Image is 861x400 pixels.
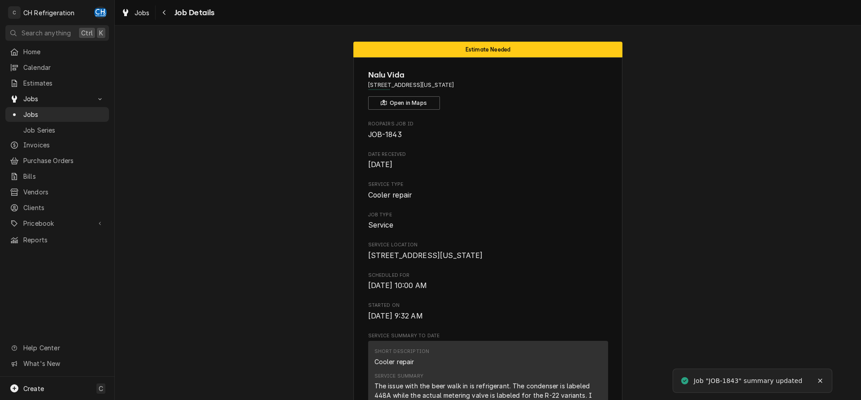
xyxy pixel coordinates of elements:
[368,159,608,170] span: Date Received
[368,151,608,170] div: Date Received
[5,216,109,231] a: Go to Pricebook
[368,302,608,321] div: Started On
[5,200,109,215] a: Clients
[368,302,608,309] span: Started On
[694,376,802,386] div: Job "JOB-1843" summary updated
[23,94,91,103] span: Jobs
[94,6,107,19] div: CH
[368,69,608,81] span: Name
[368,332,608,340] span: Service Summary To Date
[23,385,44,392] span: Create
[368,120,608,140] div: Roopairs Job ID
[353,42,622,57] div: Status
[465,47,510,52] span: Estimate Needed
[5,232,109,247] a: Reports
[23,343,104,353] span: Help Center
[374,373,423,380] div: Service Summary
[368,160,393,169] span: [DATE]
[368,211,608,231] div: Job Type
[368,220,608,231] span: Job Type
[23,110,104,119] span: Jobs
[368,211,608,219] span: Job Type
[81,28,93,38] span: Ctrl
[5,44,109,59] a: Home
[368,251,483,260] span: [STREET_ADDRESS][US_STATE]
[23,125,104,135] span: Job Series
[22,28,71,38] span: Search anything
[23,63,104,72] span: Calendar
[368,96,440,110] button: Open in Maps
[99,384,103,393] span: C
[23,156,104,165] span: Purchase Orders
[374,348,430,355] div: Short Description
[172,7,215,19] span: Job Details
[23,140,104,150] span: Invoices
[368,280,608,291] span: Scheduled For
[5,340,109,355] a: Go to Help Center
[5,169,109,184] a: Bills
[368,311,608,322] span: Started On
[5,91,109,106] a: Go to Jobs
[157,5,172,20] button: Navigate back
[5,138,109,152] a: Invoices
[368,241,608,249] span: Service Location
[368,151,608,158] span: Date Received
[368,129,608,140] span: Roopairs Job ID
[368,120,608,128] span: Roopairs Job ID
[117,5,153,20] a: Jobs
[368,241,608,261] div: Service Location
[23,219,91,228] span: Pricebook
[368,272,608,291] div: Scheduled For
[23,187,104,197] span: Vendors
[5,356,109,371] a: Go to What's New
[23,203,104,212] span: Clients
[368,181,608,188] span: Service Type
[5,60,109,75] a: Calendar
[5,185,109,199] a: Vendors
[368,190,608,201] span: Service Type
[5,25,109,41] button: Search anythingCtrlK
[23,8,75,17] div: CH Refrigeration
[5,123,109,138] a: Job Series
[23,235,104,245] span: Reports
[368,181,608,200] div: Service Type
[368,312,423,320] span: [DATE] 9:32 AM
[8,6,21,19] div: C
[368,130,402,139] span: JOB-1843
[374,357,414,366] div: Cooler repair
[99,28,103,38] span: K
[5,76,109,90] a: Estimates
[368,81,608,89] span: Address
[368,221,394,229] span: Service
[368,191,412,199] span: Cooler repair
[368,69,608,110] div: Client Information
[23,172,104,181] span: Bills
[5,107,109,122] a: Jobs
[368,250,608,261] span: Service Location
[23,359,104,368] span: What's New
[94,6,107,19] div: Chris Hiraga's Avatar
[5,153,109,168] a: Purchase Orders
[23,47,104,56] span: Home
[23,78,104,88] span: Estimates
[135,8,150,17] span: Jobs
[368,272,608,279] span: Scheduled For
[368,281,427,290] span: [DATE] 10:00 AM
